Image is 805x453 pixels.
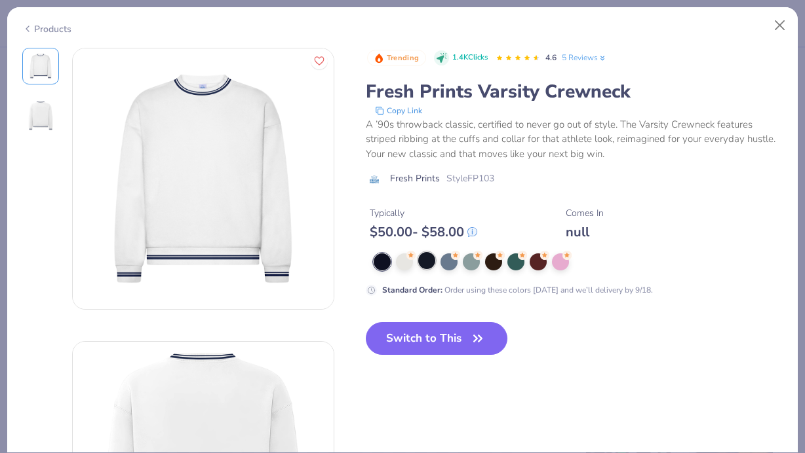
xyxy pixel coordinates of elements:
strong: Standard Order : [382,285,442,295]
div: Products [22,22,71,36]
div: Typically [370,206,477,220]
div: $ 50.00 - $ 58.00 [370,224,477,240]
button: Switch to This [366,322,508,355]
a: 5 Reviews [562,52,607,63]
img: Front [73,48,334,309]
button: copy to clipboard [371,104,426,117]
img: brand logo [366,174,383,185]
div: A ’90s throwback classic, certified to never go out of style. The Varsity Crewneck features strip... [366,117,783,162]
button: Badge Button [367,50,426,67]
img: Trending sort [374,53,384,63]
div: Comes In [566,206,604,220]
span: 1.4K Clicks [452,52,488,63]
button: Close [768,13,793,38]
div: null [566,224,604,240]
img: Front [25,50,56,82]
div: Fresh Prints Varsity Crewneck [366,79,783,104]
span: Trending [387,54,419,62]
button: Like [311,52,328,69]
img: Back [25,100,56,132]
span: 4.6 [545,52,557,63]
span: Fresh Prints [390,172,440,185]
span: Style FP103 [446,172,494,185]
div: 4.6 Stars [496,48,540,69]
div: Order using these colors [DATE] and we’ll delivery by 9/18. [382,284,653,296]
